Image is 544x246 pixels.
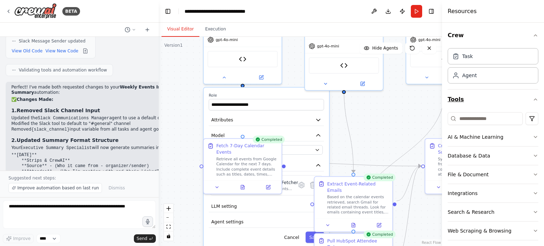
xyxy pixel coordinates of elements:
span: Agent settings [211,219,244,225]
button: Web Scraping & Browsing [448,222,538,240]
div: gpt-4o-miniGmail Email Searcher [304,12,383,91]
g: Edge from 39274742-ef11-478d-8e85-ec7d5696c4f9 to 2b356278-1df3-4312-8a37-ac5417fbae40 [350,87,448,229]
div: React Flow controls [164,204,173,241]
div: Fetch 7-Day Calendar Events [216,143,278,155]
h2: ✅ [11,97,231,103]
li: Removed input variable from all tasks and agent goals [11,127,231,133]
label: Role [209,93,324,98]
button: Attributes [209,114,324,126]
button: Open in side panel [243,74,279,81]
div: Completed [363,174,396,181]
span: Send [137,236,147,241]
button: zoom in [164,204,173,213]
img: Logo [14,3,57,19]
div: Completed [363,230,396,238]
button: Send [134,234,156,243]
div: gpt-4o-miniGoogle Calendar Events FetcherRoleAttributesModelOpenAI - gpt-4o-miniToolsGoogle Calen... [203,12,282,85]
g: Edge from 39d5e058-3bc7-4107-9cc3-06c9b17766dd to 30f469cf-e99d-4402-b753-ca671d66a811 [397,163,421,204]
div: Create Consolidated Summary ReportSynthesize all collected data from calendar events, email commu... [425,138,504,194]
button: Hide left sidebar [163,6,173,16]
div: Synthesize all collected data from calendar events, email communications, and HubSpot attendee in... [438,156,499,177]
div: Agent [462,72,477,79]
button: Save [306,231,324,243]
button: Delete tool [307,179,318,191]
button: Configure tool [296,179,307,191]
a: React Flow attribution [422,241,441,245]
span: gpt-4o-mini [317,44,339,48]
button: View New Code [45,47,78,55]
button: View Old Code [12,47,42,55]
button: View output [340,222,367,229]
button: Switch to previous chat [122,25,139,34]
button: Click to speak your automation idea [142,216,153,227]
code: **[DATE]** **Strips & CrewAI** **Source** - (Who it came from - organizer/sender) **Attendee** - ... [11,153,231,207]
button: File & Document [448,165,538,184]
h3: 1. [11,107,231,114]
button: Hide Agents [359,42,402,54]
span: Improve automation based on last run [17,185,99,191]
p: Suggested next steps: [8,175,150,181]
div: CompletedExtract Event-Related EmailsBased on the calendar events retrieved, search Gmail for rel... [314,176,393,232]
li: Updated the agent to use a default channel [11,115,231,121]
div: Task [462,53,473,60]
div: Retrieve all events from Google Calendar for the next 7 days. Include complete event details such... [216,156,278,177]
code: {slack_channel} [31,127,69,132]
img: Google Calendar Events Fetcher [239,55,246,63]
h4: Resources [448,7,477,16]
span: Dismiss [108,185,125,191]
button: AI & Machine Learning [448,128,538,146]
button: LLM setting [209,201,324,212]
g: Edge from b0f09236-2df4-4cfc-bf69-115b468005e9 to 39d5e058-3bc7-4107-9cc3-06c9b17766dd [341,87,357,173]
div: Completed [253,136,285,143]
button: Improve [3,234,34,243]
p: Your will now generate summaries in this exact format: [11,145,231,151]
code: Executive Summary Specialist [21,145,92,150]
code: Slack Communications Manager [38,116,109,121]
div: Create Consolidated Summary Report [438,143,499,155]
span: gpt-4o-mini [216,37,238,42]
button: Hide right sidebar [426,6,436,16]
nav: breadcrumb [185,8,264,15]
button: Open in side panel [368,222,390,229]
strong: Weekly Events Intelligence Summary [11,85,185,95]
div: gpt-4o-miniHubSpot Contact Searcher [406,12,484,85]
span: Hide Agents [372,45,398,51]
button: Tools [209,160,324,171]
button: fit view [164,222,173,231]
strong: Updated Summary Format Structure [17,137,119,143]
span: Improve [13,236,30,241]
li: Modified the Slack tool to default to "#general" channel [11,121,231,127]
span: Attributes [211,117,233,123]
button: Database & Data [448,147,538,165]
button: Dismiss [105,183,128,193]
button: Tools [448,90,538,109]
button: Start a new chat [142,25,153,34]
div: Version 1 [164,42,183,48]
div: Fetches Google Calendar events from the past 7 days using Google Calendar API v3. Returns structu... [227,186,298,191]
strong: Changes Made: [17,97,53,102]
button: Integrations [448,184,538,202]
div: BETA [62,7,80,16]
g: Edge from d096cdd1-9f75-4cdd-a51d-470196d4880c to 30f469cf-e99d-4402-b753-ca671d66a811 [286,160,421,169]
button: zoom out [164,213,173,222]
div: Extract Event-Related Emails [327,181,389,193]
button: Agent settings [209,216,324,228]
span: Validating tools and automation workflow [19,67,107,73]
p: Perfect! I've made both requested changes to your automation: [11,85,231,96]
button: Cancel [280,231,303,243]
div: Tools [448,109,538,246]
img: Gmail Email Searcher [340,62,347,69]
button: Open in side panel [257,183,279,191]
span: gpt-4o-mini [418,37,440,42]
button: Improve automation based on last run [8,183,102,193]
button: OpenAI - gpt-4o-mini [210,145,323,155]
button: Open in side panel [345,80,380,87]
button: Search & Research [448,203,538,221]
span: LLM setting [211,203,237,210]
button: Visual Editor [161,22,199,37]
button: Model [209,130,324,141]
div: Based on the calendar events retrieved, search Gmail for related email threads. Look for emails c... [327,195,389,215]
div: CompletedFetch 7-Day Calendar EventsRetrieve all events from Google Calendar for the next 7 days.... [203,138,282,194]
button: toggle interactivity [164,231,173,241]
button: View output [229,183,256,191]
